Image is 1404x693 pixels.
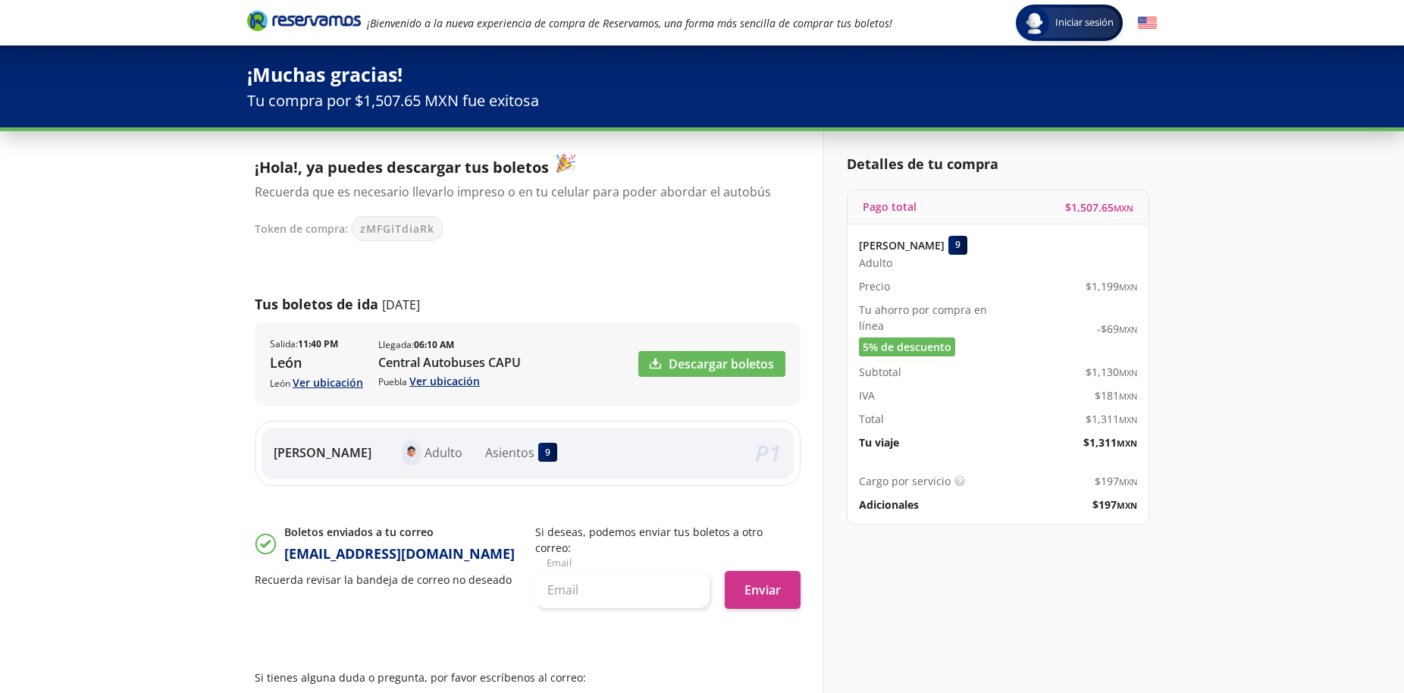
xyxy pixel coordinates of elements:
[255,669,801,685] p: Si tienes alguna duda o pregunta, por favor escríbenos al correo:
[948,236,967,255] div: 9
[382,296,420,314] p: [DATE]
[859,473,951,489] p: Cargo por servicio
[1083,434,1137,450] span: $ 1,311
[859,237,945,253] p: [PERSON_NAME]
[247,61,1157,89] p: ¡Muchas gracias!
[270,337,338,351] p: Salida :
[255,183,785,201] p: Recuerda que es necesario llevarlo impreso o en tu celular para poder abordar el autobús
[409,374,480,388] a: Ver ubicación
[247,9,361,36] a: Brand Logo
[360,221,434,237] span: zMFGiTdiaRk
[378,373,521,389] p: Puebla
[255,294,378,315] p: Tus boletos de ida
[378,353,521,372] p: Central Autobuses CAPU
[538,443,557,462] div: 9
[485,444,534,462] p: Asientos
[859,255,892,271] span: Adulto
[859,302,998,334] p: Tu ahorro por compra en línea
[270,375,363,390] p: León
[255,221,348,237] p: Token de compra:
[638,351,785,377] a: Descargar boletos
[1316,605,1389,678] iframe: Messagebird Livechat Widget
[755,437,782,469] em: P 1
[859,497,919,513] p: Adicionales
[1119,367,1137,378] small: MXN
[1119,414,1137,425] small: MXN
[255,154,785,179] p: ¡Hola!, ya puedes descargar tus boletos
[863,339,951,355] span: 5% de descuento
[1065,199,1133,215] span: $ 1,507.65
[1049,15,1120,30] span: Iniciar sesión
[535,571,710,609] input: Email
[274,444,371,462] p: [PERSON_NAME]
[1097,321,1137,337] span: -$ 69
[255,572,520,588] p: Recuerda revisar la bandeja de correo no deseado
[1092,497,1137,513] span: $ 197
[1086,411,1137,427] span: $ 1,311
[1119,390,1137,402] small: MXN
[1095,387,1137,403] span: $ 181
[1095,473,1137,489] span: $ 197
[247,9,361,32] i: Brand Logo
[284,544,515,564] p: [EMAIL_ADDRESS][DOMAIN_NAME]
[293,375,363,390] a: Ver ubicación
[1138,14,1157,33] button: English
[247,89,1157,112] p: Tu compra por $1,507.65 MXN fue exitosa
[378,338,454,352] p: Llegada :
[859,278,890,294] p: Precio
[859,411,884,427] p: Total
[725,571,801,609] button: Enviar
[535,524,801,556] p: Si deseas, podemos enviar tus boletos a otro correo:
[1119,324,1137,335] small: MXN
[367,16,892,30] em: ¡Bienvenido a la nueva experiencia de compra de Reservamos, una forma más sencilla de comprar tus...
[298,337,338,350] b: 11:40 PM
[1117,437,1137,449] small: MXN
[425,444,462,462] p: Adulto
[859,434,899,450] p: Tu viaje
[847,154,1149,174] p: Detalles de tu compra
[1086,364,1137,380] span: $ 1,130
[859,364,901,380] p: Subtotal
[863,199,917,215] p: Pago total
[1117,500,1137,511] small: MXN
[270,353,363,373] p: León
[1086,278,1137,294] span: $ 1,199
[1114,202,1133,214] small: MXN
[859,387,875,403] p: IVA
[1119,476,1137,488] small: MXN
[284,524,515,540] p: Boletos enviados a tu correo
[414,338,454,351] b: 06:10 AM
[1119,281,1137,293] small: MXN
